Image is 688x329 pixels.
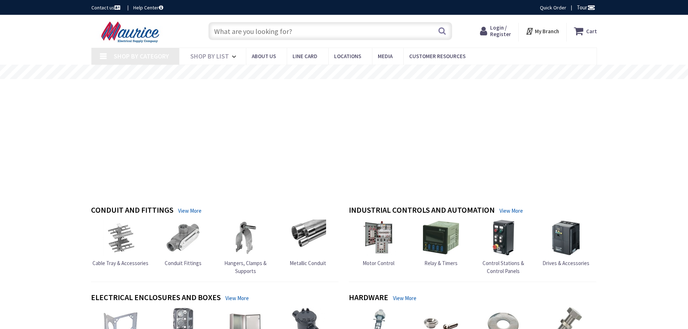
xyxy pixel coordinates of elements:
[225,294,249,302] a: View More
[363,260,394,267] span: Motor Control
[378,53,393,60] span: Media
[535,28,559,35] strong: My Branch
[474,220,533,275] a: Control Stations & Control Panels Control Stations & Control Panels
[409,53,466,60] span: Customer Resources
[91,205,173,216] h4: Conduit and Fittings
[91,4,122,11] a: Contact us
[490,24,511,38] span: Login / Register
[290,260,326,267] span: Metallic Conduit
[349,293,388,303] h4: Hardware
[103,220,139,256] img: Cable Tray & Accessories
[278,68,411,76] rs-layer: Free Same Day Pickup at 15 Locations
[423,220,459,256] img: Relay & Timers
[92,260,148,267] span: Cable Tray & Accessories
[216,220,275,275] a: Hangers, Clamps & Supports Hangers, Clamps & Supports
[228,220,264,256] img: Hangers, Clamps & Supports
[483,260,524,274] span: Control Stations & Control Panels
[574,25,597,38] a: Cart
[540,4,566,11] a: Quick Order
[293,53,317,60] span: Line Card
[91,21,171,43] img: Maurice Electrical Supply Company
[360,220,397,256] img: Motor Control
[542,260,589,267] span: Drives & Accessories
[542,220,589,267] a: Drives & Accessories Drives & Accessories
[114,52,169,60] span: Shop By Category
[360,220,397,267] a: Motor Control Motor Control
[178,207,202,215] a: View More
[165,220,201,256] img: Conduit Fittings
[334,53,361,60] span: Locations
[165,220,202,267] a: Conduit Fittings Conduit Fittings
[349,205,495,216] h4: Industrial Controls and Automation
[525,25,559,38] div: My Branch
[290,220,326,256] img: Metallic Conduit
[208,22,452,40] input: What are you looking for?
[224,260,267,274] span: Hangers, Clamps & Supports
[423,220,459,267] a: Relay & Timers Relay & Timers
[424,260,458,267] span: Relay & Timers
[480,25,511,38] a: Login / Register
[190,52,229,60] span: Shop By List
[548,220,584,256] img: Drives & Accessories
[393,294,416,302] a: View More
[485,220,522,256] img: Control Stations & Control Panels
[290,220,326,267] a: Metallic Conduit Metallic Conduit
[165,260,202,267] span: Conduit Fittings
[577,4,595,11] span: Tour
[586,25,597,38] strong: Cart
[91,293,221,303] h4: Electrical Enclosures and Boxes
[252,53,276,60] span: About us
[92,220,148,267] a: Cable Tray & Accessories Cable Tray & Accessories
[133,4,163,11] a: Help Center
[499,207,523,215] a: View More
